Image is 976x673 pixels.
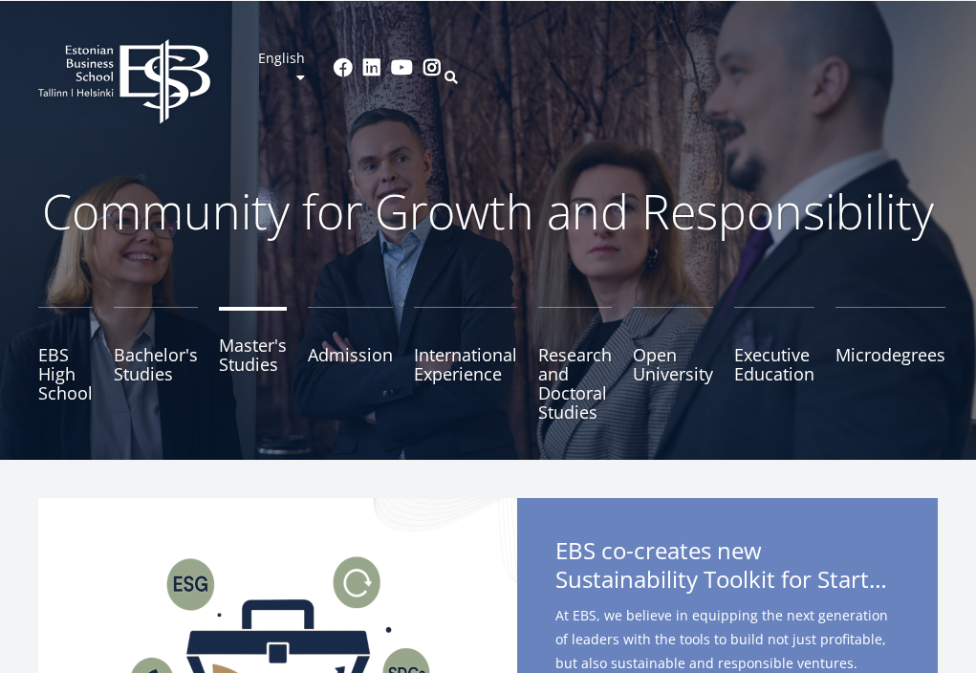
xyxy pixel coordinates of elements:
a: EBS High School [38,307,93,422]
a: Facebook [334,58,353,77]
a: Research and Doctoral Studies [538,307,612,422]
a: Linkedin [362,58,381,77]
a: Instagram [423,58,442,77]
a: Microdegrees [835,307,945,422]
a: Master's Studies [219,307,287,422]
a: Bachelor's Studies [114,307,198,422]
a: International Experience [414,307,517,422]
a: Executive Education [734,307,814,422]
span: EBS co-creates new [555,536,900,599]
a: Open University [633,307,713,422]
a: Admission [308,307,393,422]
span: Sustainability Toolkit for Startups [555,565,900,594]
p: Community for Growth and Responsibility [38,183,938,240]
a: Youtube [391,58,413,77]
